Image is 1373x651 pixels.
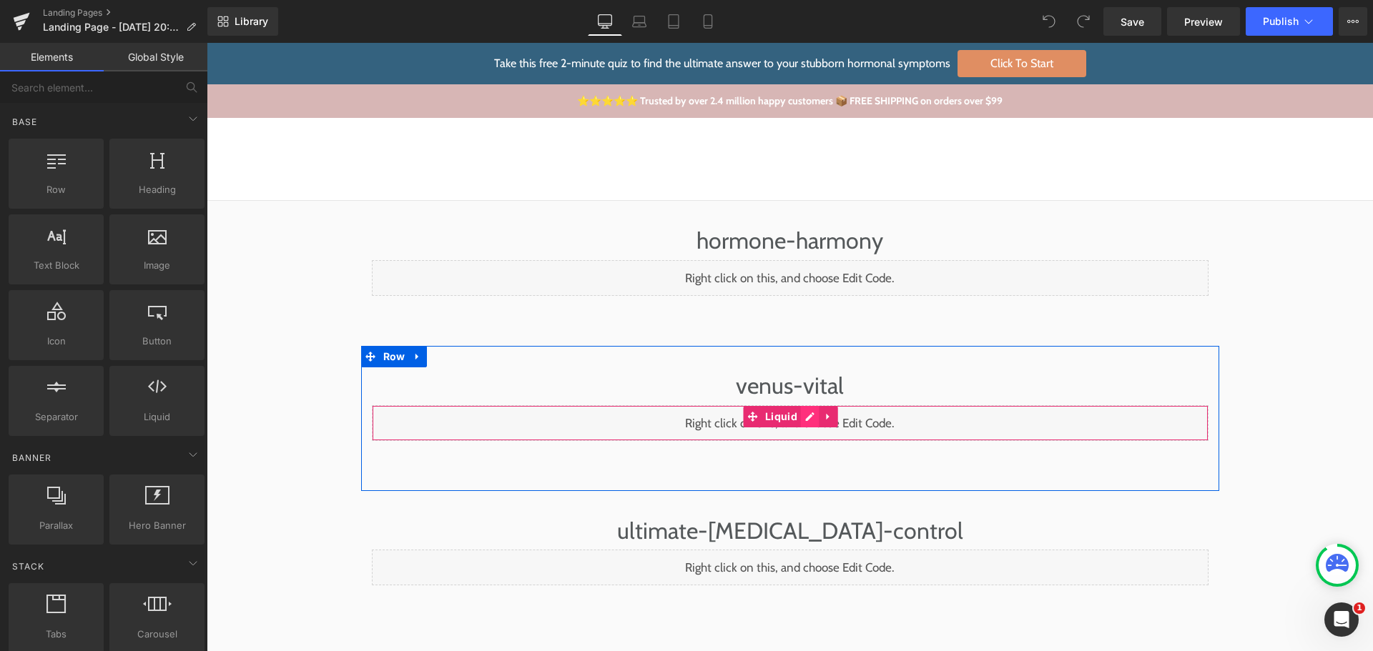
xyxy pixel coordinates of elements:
[114,627,200,642] span: Carousel
[622,7,656,36] a: Laptop
[1263,16,1299,27] span: Publish
[114,409,200,424] span: Liquid
[114,258,200,273] span: Image
[43,7,207,19] a: Landing Pages
[11,115,39,129] span: Base
[1324,602,1359,637] iframe: Intercom live chat
[13,409,99,424] span: Separator
[165,324,1002,362] h1: venus-vital
[1167,7,1240,36] a: Preview
[613,363,631,384] a: Expand / Collapse
[1339,7,1367,36] button: More
[1354,602,1365,614] span: 1
[1184,14,1223,29] span: Preview
[13,334,99,349] span: Icon
[13,182,99,197] span: Row
[114,518,200,533] span: Hero Banner
[207,7,278,36] a: New Library
[114,334,200,349] span: Button
[370,51,796,64] a: ⭐⭐⭐⭐⭐ Trusted by over 2.4 million happy customers 📦 FREE SHIPPING on orders over $99
[235,15,268,28] span: Library
[691,7,725,36] a: Mobile
[751,7,880,34] span: Click To Start
[43,21,180,33] span: Landing Page - [DATE] 20:57:48
[11,451,53,464] span: Banner
[1069,7,1098,36] button: Redo
[1246,7,1333,36] button: Publish
[165,179,1002,217] h1: hormone-harmony
[656,7,691,36] a: Tablet
[1035,7,1063,36] button: Undo
[588,7,622,36] a: Desktop
[11,560,46,573] span: Stack
[165,469,1002,507] h1: ultimate-[MEDICAL_DATA]-control
[13,258,99,273] span: Text Block
[13,518,99,533] span: Parallax
[202,303,220,324] a: Expand / Collapse
[104,43,207,71] a: Global Style
[114,182,200,197] span: Heading
[555,363,594,384] span: Liquid
[173,303,202,324] span: Row
[1121,14,1144,29] span: Save
[13,627,99,642] span: Tabs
